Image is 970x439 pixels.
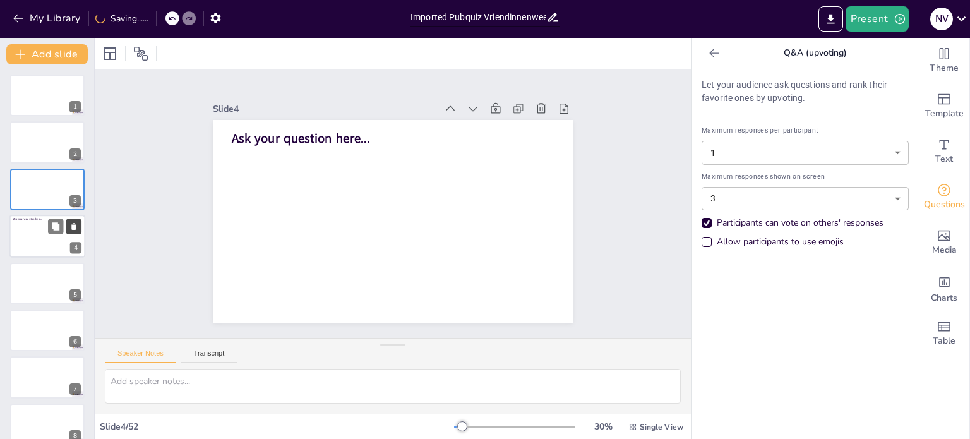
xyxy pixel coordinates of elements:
[95,13,148,25] div: Saving......
[935,152,953,166] span: Text
[924,198,965,212] span: Questions
[919,174,969,220] div: Get real-time input from your audience
[702,141,909,164] div: 1
[10,169,85,210] div: 3
[930,61,959,75] span: Theme
[702,187,909,210] div: 3
[919,265,969,311] div: Add charts and graphs
[69,195,81,207] div: 3
[724,38,906,68] p: Q&A (upvoting)
[10,310,85,351] div: 6
[930,8,953,30] div: N V
[10,356,85,398] div: 7
[410,8,546,27] input: Insert title
[846,6,909,32] button: Present
[702,125,909,136] span: Maximum responses per participant
[9,8,86,28] button: My Library
[702,217,909,229] div: Participants can vote on others' responses
[10,75,85,116] div: 1
[919,129,969,174] div: Add text boxes
[9,215,85,258] div: 4
[13,217,42,221] span: Ask your question here...
[925,107,964,121] span: Template
[919,311,969,356] div: Add a table
[69,148,81,160] div: 2
[48,219,63,234] button: Duplicate Slide
[702,78,909,105] p: Let your audience ask questions and rank their favorite ones by upvoting.
[919,83,969,129] div: Add ready made slides
[105,349,176,363] button: Speaker Notes
[588,421,618,433] div: 30 %
[919,220,969,265] div: Add images, graphics, shapes or video
[133,46,148,61] span: Position
[6,44,88,64] button: Add slide
[70,243,81,254] div: 4
[932,243,957,257] span: Media
[181,349,237,363] button: Transcript
[930,6,953,32] button: N V
[931,291,957,305] span: Charts
[69,289,81,301] div: 5
[640,422,683,432] span: Single View
[100,421,454,433] div: Slide 4 / 52
[69,383,81,395] div: 7
[375,264,504,349] span: Ask your question here...
[66,219,81,234] button: Delete Slide
[919,38,969,83] div: Change the overall theme
[702,171,909,182] span: Maximum responses shown on screen
[717,236,844,248] div: Allow participants to use emojis
[717,217,883,229] div: Participants can vote on others' responses
[818,6,843,32] button: Export to PowerPoint
[100,44,120,64] div: Layout
[69,101,81,112] div: 1
[933,334,955,348] span: Table
[702,236,844,248] div: Allow participants to use emojis
[10,121,85,163] div: 2
[69,336,81,347] div: 6
[304,259,505,382] div: Slide 4
[10,263,85,304] div: 5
